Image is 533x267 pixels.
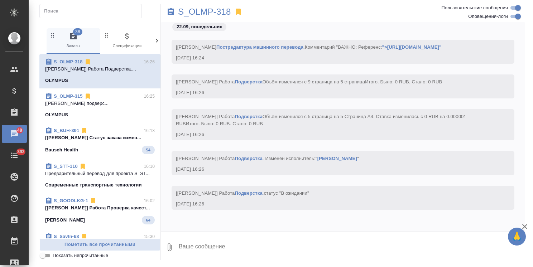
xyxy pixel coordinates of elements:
[176,190,309,196] span: [[PERSON_NAME]] Работа .
[39,193,160,229] div: S_GOODLKG-116:02[[PERSON_NAME]] Работа Проверка качест...[PERSON_NAME]64
[2,146,27,164] a: 393
[144,127,155,134] p: 16:13
[45,217,85,224] p: [PERSON_NAME]
[54,234,79,239] a: S_SavIn-68
[73,28,82,35] span: 38
[54,93,83,99] a: S_OLMP-315
[235,79,262,84] a: Подверстка
[216,44,303,50] a: Постредактура машинного перевода
[45,111,68,118] p: OLYMPUS
[235,190,262,196] a: Подверстка
[45,77,68,84] p: OLYMPUS
[39,54,160,88] div: S_OLMP-31816:26[[PERSON_NAME]] Работа Подверстка....OLYMPUS
[81,127,88,134] svg: Отписаться
[45,146,78,154] p: Bausch Health
[81,233,88,240] svg: Отписаться
[144,58,155,65] p: 16:26
[79,163,86,170] svg: Отписаться
[84,93,91,100] svg: Отписаться
[45,181,142,189] p: Современные транспортные технологии
[53,252,108,259] span: Показать непрочитанные
[43,241,157,249] span: Пометить все прочитанными
[144,93,155,100] p: 16:25
[13,127,27,134] span: 48
[317,156,357,161] a: [PERSON_NAME]
[13,148,29,155] span: 393
[103,32,110,39] svg: Зажми и перетащи, чтобы поменять порядок вкладок
[176,54,489,62] div: [DATE] 16:24
[177,23,222,30] p: 22.09, понедельник
[2,125,27,143] a: 48
[54,164,78,169] a: S_STT-110
[365,79,442,84] span: Итого. Было: 0 RUB. Стало: 0 RUB
[186,121,263,126] span: Итого. Было: 0 RUB. Стало: 0 RUB
[49,32,97,49] span: Заказы
[508,228,526,246] button: 🙏
[316,156,359,161] span: " "
[45,100,155,107] p: [[PERSON_NAME] подверс...
[305,44,442,50] span: Комментарий "ВАЖНО: Референс:
[176,89,489,96] div: [DATE] 16:26
[142,217,155,224] span: 64
[176,44,441,50] span: [[PERSON_NAME] .
[39,238,160,251] button: Пометить все прочитанными
[176,131,489,138] div: [DATE] 16:26
[39,123,160,159] div: S_BUH-39116:13[[PERSON_NAME]] Статус заказа измен...Bausch Health54
[382,44,442,50] a: ">[URL][DOMAIN_NAME]"
[45,65,155,73] p: [[PERSON_NAME]] Работа Подверстка....
[176,200,489,208] div: [DATE] 16:26
[176,79,442,84] span: [[PERSON_NAME]] Работа Объём изменился с 9 страница на 5 страница
[264,190,309,196] span: статус "В ожидании"
[176,166,489,173] div: [DATE] 16:26
[84,58,91,65] svg: Отписаться
[45,170,155,177] p: Предварительный перевод для проекта S_ST...
[103,32,151,49] span: Спецификации
[39,88,160,123] div: S_OLMP-31516:25[[PERSON_NAME] подверс...OLYMPUS
[90,197,97,204] svg: Отписаться
[235,114,262,119] a: Подверстка
[441,4,508,11] span: Пользовательские сообщения
[142,146,155,154] span: 54
[44,6,141,16] input: Поиск
[45,204,155,212] p: [[PERSON_NAME]] Работа Проверка качест...
[468,13,508,20] span: Оповещения-логи
[54,198,88,203] a: S_GOODLKG-1
[511,229,523,244] span: 🙏
[49,32,56,39] svg: Зажми и перетащи, чтобы поменять порядок вкладок
[45,134,155,141] p: [[PERSON_NAME]] Статус заказа измен...
[144,197,155,204] p: 16:02
[54,59,83,64] a: S_OLMP-318
[39,229,160,263] div: S_SavIn-6815:30[[PERSON_NAME]] Статус заказа измен...ООО «Савант Инжиниринг»
[176,156,359,161] span: [[PERSON_NAME]] Работа . Изменен исполнитель:
[235,156,262,161] a: Подверстка
[39,159,160,193] div: S_STT-11016:10Предварительный перевод для проекта S_ST...Современные транспортные технологии
[176,114,468,126] span: [[PERSON_NAME]] Работа Объём изменился c 5 страница на 5 Страница А4. Ставка изменилась c 0 RUB н...
[178,8,231,15] a: S_OLMP-318
[144,233,155,240] p: 15:30
[144,163,155,170] p: 16:10
[54,128,79,133] a: S_BUH-391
